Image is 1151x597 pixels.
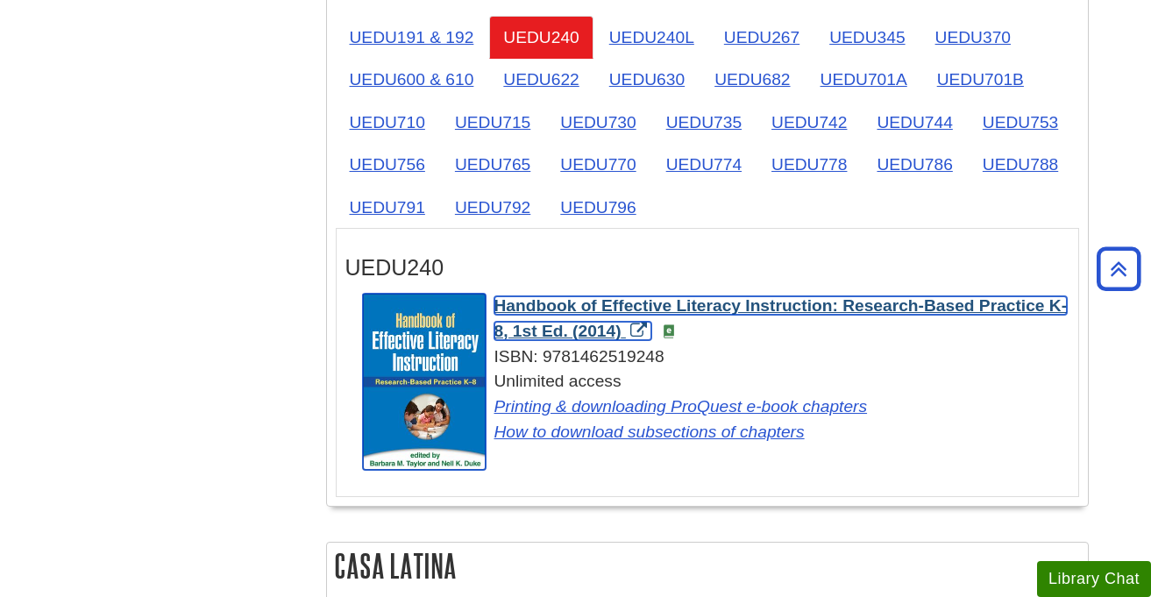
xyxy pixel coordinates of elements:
[652,143,756,186] a: UEDU774
[969,143,1072,186] a: UEDU788
[652,101,756,144] a: UEDU735
[757,143,861,186] a: UEDU778
[757,101,861,144] a: UEDU742
[863,143,966,186] a: UEDU786
[494,296,1068,340] span: Handbook of Effective Literacy Instruction: Research-Based Practice K-8, 1st Ed. (2014)
[336,143,439,186] a: UEDU756
[921,16,1025,59] a: UEDU370
[441,101,544,144] a: UEDU715
[489,16,593,59] a: UEDU240
[336,186,439,229] a: UEDU791
[327,543,1088,589] h2: Casa Latina
[700,58,804,101] a: UEDU682
[345,255,1069,281] h3: UEDU240
[494,296,1068,340] a: Link opens in new window
[923,58,1038,101] a: UEDU701B
[1091,257,1147,281] a: Back to Top
[546,101,650,144] a: UEDU730
[494,397,868,416] a: Link opens in new window
[441,186,544,229] a: UEDU792
[336,101,439,144] a: UEDU710
[595,16,708,59] a: UEDU240L
[662,324,676,338] img: e-Book
[546,186,650,229] a: UEDU796
[489,58,593,101] a: UEDU622
[806,58,921,101] a: UEDU701A
[546,143,650,186] a: UEDU770
[363,345,1069,370] div: ISBN: 9781462519248
[363,294,486,470] img: Cover Art
[494,423,805,441] a: Link opens in new window
[336,16,488,59] a: UEDU191 & 192
[863,101,966,144] a: UEDU744
[595,58,699,101] a: UEDU630
[441,143,544,186] a: UEDU765
[710,16,814,59] a: UEDU267
[815,16,919,59] a: UEDU345
[363,369,1069,444] div: Unlimited access
[1037,561,1151,597] button: Library Chat
[969,101,1072,144] a: UEDU753
[336,58,488,101] a: UEDU600 & 610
